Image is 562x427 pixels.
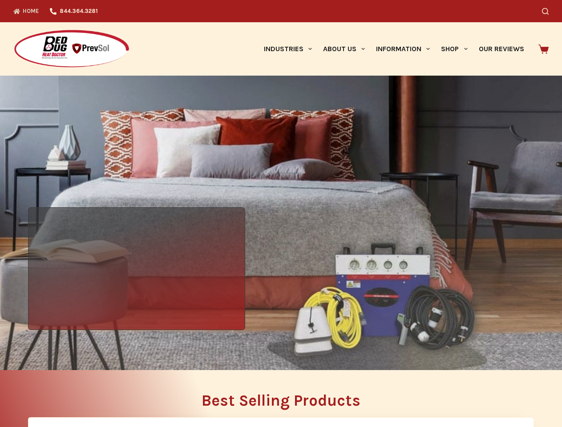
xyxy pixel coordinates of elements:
[542,8,549,15] button: Search
[258,22,530,76] nav: Primary
[473,22,530,76] a: Our Reviews
[317,22,370,76] a: About Us
[258,22,317,76] a: Industries
[371,22,436,76] a: Information
[436,22,473,76] a: Shop
[28,393,534,408] h2: Best Selling Products
[13,29,130,69] img: Prevsol/Bed Bug Heat Doctor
